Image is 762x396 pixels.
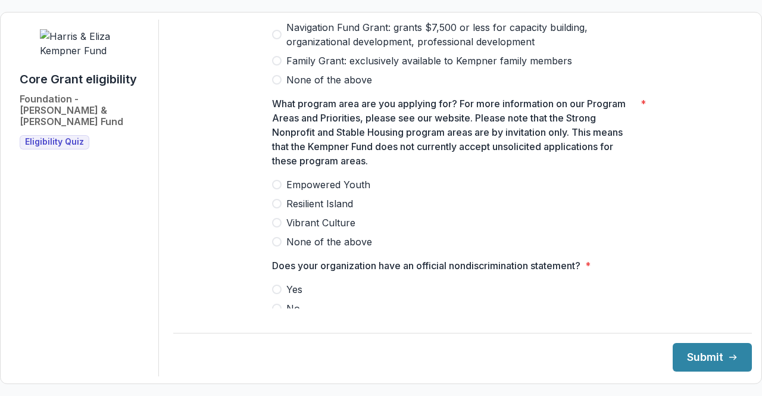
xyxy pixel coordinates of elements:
[286,197,353,211] span: Resilient Island
[286,73,372,87] span: None of the above
[286,301,300,316] span: No
[20,72,137,86] h1: Core Grant eligibility
[286,177,370,192] span: Empowered Youth
[40,29,129,58] img: Harris & Eliza Kempner Fund
[286,282,302,297] span: Yes
[286,216,355,230] span: Vibrant Culture
[272,96,636,168] p: What program area are you applying for? For more information on our Program Areas and Priorities,...
[286,20,653,49] span: Navigation Fund Grant: grants $7,500 or less for capacity building, organizational development, p...
[673,343,752,372] button: Submit
[20,93,149,128] h2: Foundation - [PERSON_NAME] & [PERSON_NAME] Fund
[25,137,84,147] span: Eligibility Quiz
[286,235,372,249] span: None of the above
[286,54,572,68] span: Family Grant: exclusively available to Kempner family members
[272,258,580,273] p: Does your organization have an official nondiscrimination statement?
